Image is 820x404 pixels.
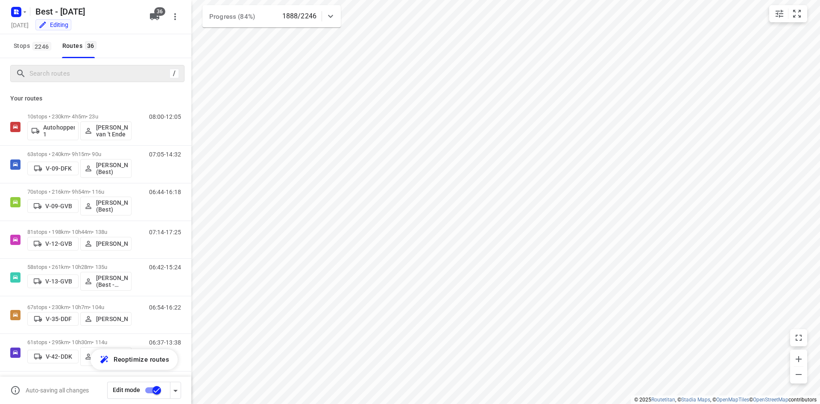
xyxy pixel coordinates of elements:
button: 36 [146,8,163,25]
button: V-13-GVB [27,274,79,288]
div: / [170,69,179,78]
p: V-09-DFK [46,165,72,172]
button: Map settings [771,5,788,22]
button: [PERSON_NAME] (Best) [80,159,132,178]
span: 36 [154,7,165,16]
p: Your routes [10,94,181,103]
button: [PERSON_NAME] van 't Ende [80,121,132,140]
p: 61 stops • 295km • 10h30m • 114u [27,339,132,345]
li: © 2025 , © , © © contributors [634,397,817,403]
p: V-09-GVB [45,203,72,209]
p: [PERSON_NAME] (Best - ZZP) [96,274,128,288]
button: Fit zoom [788,5,805,22]
button: [PERSON_NAME] (Best) [80,347,132,366]
div: small contained button group [769,5,807,22]
p: V-13-GVB [45,278,72,285]
p: 06:44-16:18 [149,189,181,195]
input: Search routes [29,67,170,80]
button: V-42-DDK [27,350,79,363]
div: Progress (84%)1888/2246 [202,5,341,27]
span: 2246 [32,42,51,50]
p: 58 stops • 261km • 10h28m • 135u [27,264,132,270]
p: 07:05-14:32 [149,151,181,158]
p: 06:37-13:38 [149,339,181,346]
p: [PERSON_NAME] (Best) [96,162,128,175]
span: 36 [85,41,97,50]
button: V-09-GVB [27,199,79,213]
p: V-35-DDF [46,316,72,322]
p: V-42-DDK [46,353,72,360]
p: 07:14-17:25 [149,229,181,236]
span: Progress (84%) [209,13,255,21]
span: Edit mode [113,386,140,393]
button: V-12-GVB [27,237,79,251]
p: [PERSON_NAME] van 't Ende [96,124,128,138]
p: 10 stops • 230km • 4h5m • 23u [27,113,132,120]
button: V-35-DDF [27,312,79,326]
div: Routes [62,41,99,51]
p: Autohopper 1 [43,124,75,138]
span: Stops [14,41,54,51]
button: [PERSON_NAME] [80,312,132,326]
button: [PERSON_NAME] [80,237,132,251]
p: 06:54-16:22 [149,304,181,311]
p: 63 stops • 240km • 9h15m • 90u [27,151,132,157]
a: Stadia Maps [681,397,710,403]
p: Auto-saving all changes [26,387,89,394]
p: [PERSON_NAME] [96,240,128,247]
button: Autohopper 1 [27,121,79,140]
button: [PERSON_NAME] (Best - ZZP) [80,272,132,291]
p: 67 stops • 230km • 10h7m • 104u [27,304,132,310]
p: 06:42-15:24 [149,264,181,271]
a: Routetitan [651,397,675,403]
p: [PERSON_NAME] [96,316,128,322]
div: Driver app settings [170,385,181,395]
h5: Rename [32,5,143,18]
button: More [167,8,184,25]
p: [PERSON_NAME] (Best) [96,350,128,363]
p: V-12-GVB [45,240,72,247]
p: 1888/2246 [282,11,316,21]
button: V-09-DFK [27,162,79,175]
h5: Project date [8,20,32,30]
a: OpenMapTiles [716,397,749,403]
span: Reoptimize routes [114,354,169,365]
p: 08:00-12:05 [149,113,181,120]
button: Reoptimize routes [91,349,178,370]
a: OpenStreetMap [753,397,788,403]
p: [PERSON_NAME] (Best) [96,199,128,213]
p: 70 stops • 216km • 9h54m • 116u [27,189,132,195]
div: You are currently in edit mode. [38,21,68,29]
p: 81 stops • 198km • 10h44m • 138u [27,229,132,235]
button: [PERSON_NAME] (Best) [80,197,132,215]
